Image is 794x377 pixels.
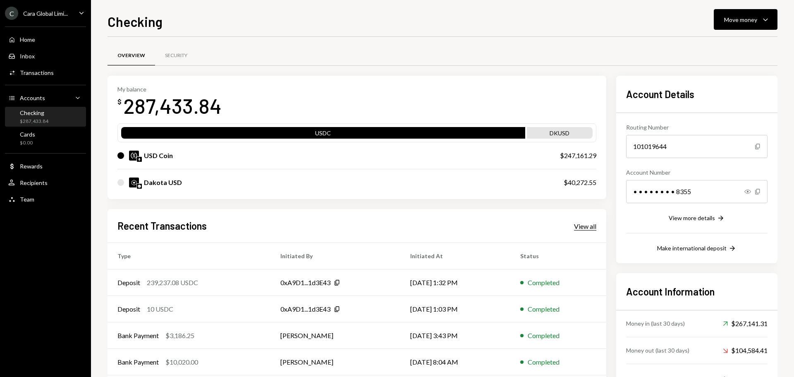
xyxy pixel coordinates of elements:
[657,245,727,252] div: Make international deposit
[723,319,768,329] div: $267,141.31
[144,178,182,187] div: Dakota USD
[165,357,198,367] div: $10,020.00
[117,98,122,106] div: $
[626,123,768,132] div: Routing Number
[20,196,34,203] div: Team
[280,278,330,288] div: 0xA9D1...1d3E43
[117,219,207,233] h2: Recent Transactions
[137,184,142,189] img: base-mainnet
[723,346,768,355] div: $104,584.41
[117,278,140,288] div: Deposit
[400,269,510,296] td: [DATE] 1:32 PM
[574,221,596,231] a: View all
[528,304,560,314] div: Completed
[5,107,86,127] a: Checking$287,433.84
[20,109,48,116] div: Checking
[270,322,400,349] td: [PERSON_NAME]
[20,94,45,101] div: Accounts
[5,7,18,20] div: C
[20,163,43,170] div: Rewards
[400,349,510,375] td: [DATE] 8:04 AM
[626,346,689,355] div: Money out (last 30 days)
[527,129,593,140] div: DKUSD
[528,278,560,288] div: Completed
[20,53,35,60] div: Inbox
[5,175,86,190] a: Recipients
[528,357,560,367] div: Completed
[147,278,198,288] div: 239,237.08 USDC
[108,45,155,66] a: Overview
[20,118,48,125] div: $287,433.84
[270,349,400,375] td: [PERSON_NAME]
[20,36,35,43] div: Home
[5,192,86,207] a: Team
[626,180,768,203] div: • • • • • • • • 8355
[20,131,35,138] div: Cards
[165,331,194,341] div: $3,186.25
[20,139,35,146] div: $0.00
[626,87,768,101] h2: Account Details
[155,45,197,66] a: Security
[20,179,48,186] div: Recipients
[5,48,86,63] a: Inbox
[626,135,768,158] div: 101019644
[5,128,86,148] a: Cards$0.00
[626,319,685,328] div: Money in (last 30 days)
[129,178,139,187] img: DKUSD
[117,357,159,367] div: Bank Payment
[714,9,777,30] button: Move money
[564,178,596,187] div: $40,272.55
[23,10,68,17] div: Cara Global Limi...
[117,304,140,314] div: Deposit
[5,158,86,173] a: Rewards
[117,86,222,93] div: My balance
[270,243,400,269] th: Initiated By
[144,151,173,161] div: USD Coin
[165,52,187,59] div: Security
[400,322,510,349] td: [DATE] 3:43 PM
[121,129,525,140] div: USDC
[147,304,173,314] div: 10 USDC
[5,32,86,47] a: Home
[5,90,86,105] a: Accounts
[669,214,725,223] button: View more details
[129,151,139,161] img: USDC
[669,214,715,221] div: View more details
[560,151,596,161] div: $247,161.29
[108,243,270,269] th: Type
[20,69,54,76] div: Transactions
[123,93,222,119] div: 287,433.84
[657,244,737,253] button: Make international deposit
[574,222,596,231] div: View all
[280,304,330,314] div: 0xA9D1...1d3E43
[528,331,560,341] div: Completed
[137,157,142,162] img: ethereum-mainnet
[400,243,510,269] th: Initiated At
[400,296,510,322] td: [DATE] 1:03 PM
[117,52,145,59] div: Overview
[626,285,768,298] h2: Account Information
[117,331,159,341] div: Bank Payment
[626,168,768,177] div: Account Number
[724,15,757,24] div: Move money
[5,65,86,80] a: Transactions
[510,243,606,269] th: Status
[108,13,163,30] h1: Checking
